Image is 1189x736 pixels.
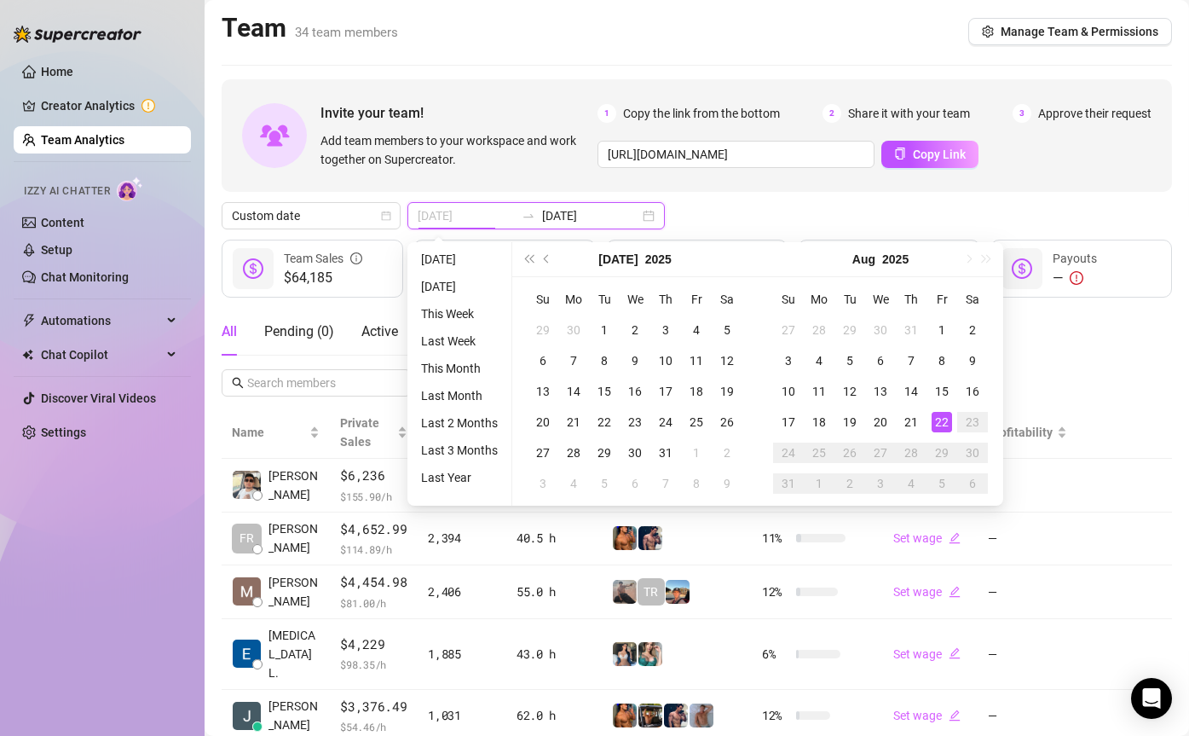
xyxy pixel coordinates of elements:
div: 31 [778,473,799,494]
button: Previous month (PageUp) [538,242,557,276]
div: 24 [778,443,799,463]
div: 16 [625,381,645,402]
a: Creator Analytics exclamation-circle [41,92,177,119]
th: We [620,284,650,315]
span: Automations [41,307,162,334]
div: 2 [962,320,983,340]
input: Search members [247,374,387,392]
a: Discover Viral Videos [41,391,156,405]
span: Manage Team & Permissions [1001,25,1158,38]
td: 2025-07-19 [712,376,742,407]
span: thunderbolt [22,314,36,327]
img: Joey [690,704,713,727]
div: 26 [717,412,737,432]
div: 10 [655,351,676,371]
span: question-circle [761,240,773,277]
td: 2025-07-10 [650,345,681,376]
img: Jeffery Bamba [233,702,261,730]
td: 2025-08-14 [896,376,926,407]
img: Chat Copilot [22,349,33,361]
div: 6 [870,351,891,371]
td: 2025-08-18 [804,407,834,438]
td: 2025-08-24 [773,438,804,468]
td: 2025-07-27 [528,438,558,468]
td: 2025-08-11 [804,376,834,407]
td: 2025-07-31 [896,315,926,345]
img: Axel [664,704,688,727]
td: 2025-07-24 [650,407,681,438]
div: 1 [686,443,707,463]
span: Add team members to your workspace and work together on Supercreator. [320,131,591,169]
a: Setup [41,243,72,257]
td: 2025-08-07 [650,468,681,499]
td: 2025-07-07 [558,345,589,376]
div: All [222,322,237,342]
div: 30 [870,320,891,340]
td: 2025-08-05 [589,468,620,499]
div: Team Sales [284,249,362,268]
td: 2025-08-27 [865,438,896,468]
td: 2025-07-29 [834,315,865,345]
span: search [232,377,244,389]
div: 9 [625,351,645,371]
div: 55.0 h [517,582,592,601]
span: Copy the link from the bottom [623,104,780,123]
td: 2025-07-20 [528,407,558,438]
div: 31 [901,320,921,340]
td: 2025-08-31 [773,468,804,499]
div: 9 [962,351,983,371]
img: Katy [613,642,637,666]
a: Set wageedit [893,647,961,661]
td: 2025-08-02 [712,438,742,468]
td: 2025-08-30 [957,438,988,468]
td: 2025-07-23 [620,407,650,438]
td: 2025-07-02 [620,315,650,345]
th: Name [222,407,330,459]
td: 2025-07-22 [589,407,620,438]
th: Tu [589,284,620,315]
div: 21 [901,412,921,432]
div: 16 [962,381,983,402]
td: 2025-06-30 [558,315,589,345]
td: 2025-07-25 [681,407,712,438]
span: $ 155.90 /h [340,488,407,505]
div: 14 [563,381,584,402]
div: 5 [594,473,615,494]
div: 28 [901,443,921,463]
td: 2025-09-02 [834,468,865,499]
img: JG [613,526,637,550]
div: 4 [809,351,829,371]
div: 10 [778,381,799,402]
a: Chat Monitoring [41,270,129,284]
td: 2025-07-01 [589,315,620,345]
div: 1 [809,473,829,494]
div: 2 [840,473,860,494]
img: logo-BBDzfeDw.svg [14,26,141,43]
span: $4,454.98 [340,572,407,593]
img: JG [613,704,637,727]
div: Est. Hours Worked [668,240,773,277]
div: 4 [686,320,707,340]
td: 2025-07-16 [620,376,650,407]
td: 2025-08-21 [896,407,926,438]
div: 8 [686,473,707,494]
button: Choose a month [598,242,638,276]
td: 2025-07-09 [620,345,650,376]
div: 27 [870,443,891,463]
td: 2025-09-04 [896,468,926,499]
td: 2025-07-30 [620,438,650,468]
span: $6,236 [340,466,407,486]
span: info-circle [350,249,362,268]
td: 2025-07-17 [650,376,681,407]
span: edit [949,586,961,598]
td: 2025-07-08 [589,345,620,376]
td: 2025-07-29 [589,438,620,468]
div: 26 [840,443,860,463]
span: 11 % [762,529,789,548]
th: Tu [834,284,865,315]
span: Approve their request [1038,104,1151,123]
div: 6 [962,473,983,494]
span: Profitability [988,426,1053,439]
img: Rick Gino Tarce… [233,471,261,499]
td: 2025-08-20 [865,407,896,438]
